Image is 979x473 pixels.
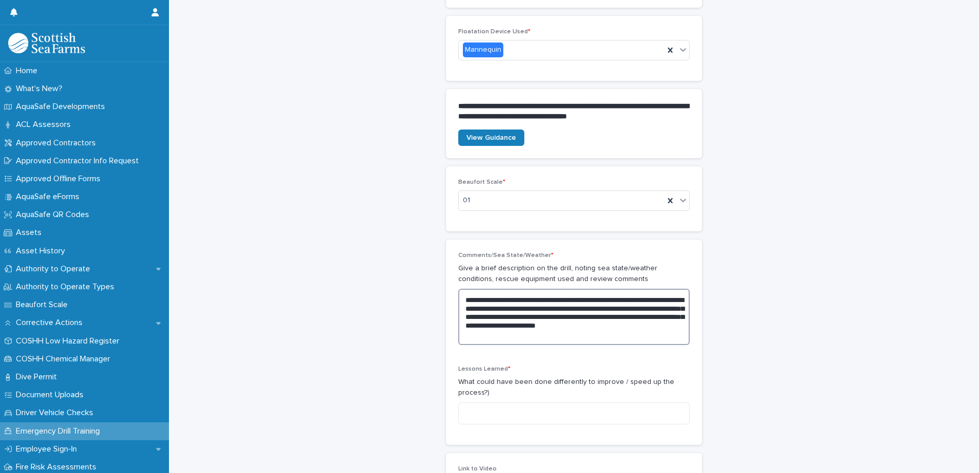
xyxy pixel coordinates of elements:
[458,263,690,285] p: Give a brief description on the drill, noting sea state/weather conditions, rescue equipment used...
[12,462,104,472] p: Fire Risk Assessments
[8,33,85,53] img: bPIBxiqnSb2ggTQWdOVV
[458,29,530,35] span: Floatation Device Used
[463,42,503,57] div: Mannequin
[12,228,50,238] p: Assets
[12,390,92,400] p: Document Uploads
[458,252,554,259] span: Comments/Sea State/Weather
[12,210,97,220] p: AquaSafe QR Codes
[12,408,101,418] p: Driver Vehicle Checks
[458,366,510,372] span: Lessons Learned
[12,120,79,130] p: ACL Assessors
[12,264,98,274] p: Authority to Operate
[458,130,524,146] a: View Guidance
[458,466,497,472] span: Link to Video
[12,192,88,202] p: AquaSafe eForms
[12,138,104,148] p: Approved Contractors
[12,444,85,454] p: Employee Sign-In
[12,102,113,112] p: AquaSafe Developments
[12,84,71,94] p: What's New?
[458,377,690,398] p: What could have been done differently to improve / speed up the process?)
[12,354,118,364] p: COSHH Chemical Manager
[12,282,122,292] p: Authority to Operate Types
[12,66,46,76] p: Home
[466,134,516,141] span: View Guidance
[12,300,76,310] p: Beaufort Scale
[12,336,127,346] p: COSHH Low Hazard Register
[12,318,91,328] p: Corrective Actions
[12,246,73,256] p: Asset History
[463,195,470,206] span: 01
[12,426,108,436] p: Emergency Drill Training
[12,174,109,184] p: Approved Offline Forms
[458,179,505,185] span: Beaufort Scale
[12,372,65,382] p: Dive Permit
[12,156,147,166] p: Approved Contractor Info Request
